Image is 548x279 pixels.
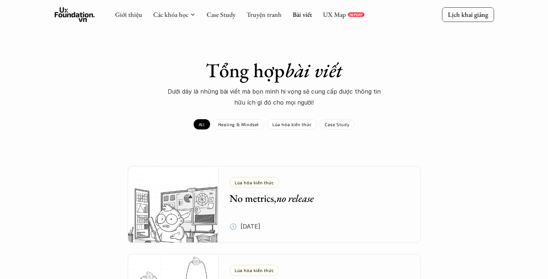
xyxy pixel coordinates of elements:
a: Case Study [320,119,354,129]
h1: Tổng hợp [146,59,402,82]
a: Lịch khai giảng [442,7,494,22]
p: Lúa hóa kiến thức [235,180,274,185]
a: Các khóa học [153,10,188,19]
p: Lúa hóa kiến thức [235,268,274,273]
a: UX Map [323,10,346,19]
p: Lúa hóa kiến thức [272,122,312,127]
p: Healing & Mindset [218,122,259,127]
a: Bài viết [292,10,312,19]
em: bài viết [285,57,342,83]
a: Lúa hóa kiến thứcNo metrics,no release🕔 [DATE] [128,166,421,243]
p: Dưới dây là những bài viết mà bọn mình hi vọng sẽ cung cấp được thông tin hữu ích gì đó cho mọi n... [164,86,384,108]
p: 🕔 [DATE] [230,221,260,232]
p: Lịch khai giảng [448,10,488,19]
a: Giới thiệu [115,10,142,19]
a: Lúa hóa kiến thức [267,119,317,129]
a: Truyện tranh [246,10,282,19]
p: All [199,122,205,127]
a: REPORT [348,12,364,17]
a: Healing & Mindset [213,119,264,129]
p: Case Study [325,122,349,127]
p: REPORT [349,12,363,17]
a: Case Study [206,10,235,19]
h5: No metrics, [230,192,399,205]
em: no release [276,192,314,205]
